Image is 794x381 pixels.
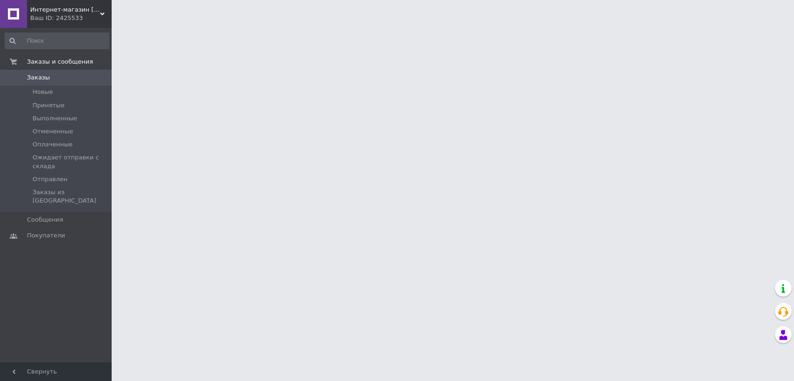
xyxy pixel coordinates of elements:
span: Сообщения [27,216,63,224]
span: Интернет-магазин smartmiks.com.ua [30,6,100,14]
span: Отмененные [33,127,73,136]
span: Принятые [33,101,65,110]
span: Заказы и сообщения [27,58,93,66]
span: Оплаченные [33,140,73,149]
span: Новые [33,88,53,96]
span: Отправлен [33,175,67,184]
input: Поиск [5,33,109,49]
span: Ожидает отправки с склада [33,153,108,170]
div: Ваш ID: 2425533 [30,14,112,22]
span: Заказы [27,73,50,82]
span: Покупатели [27,231,65,240]
span: Заказы из [GEOGRAPHIC_DATA] [33,188,108,205]
span: Выполненные [33,114,77,123]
